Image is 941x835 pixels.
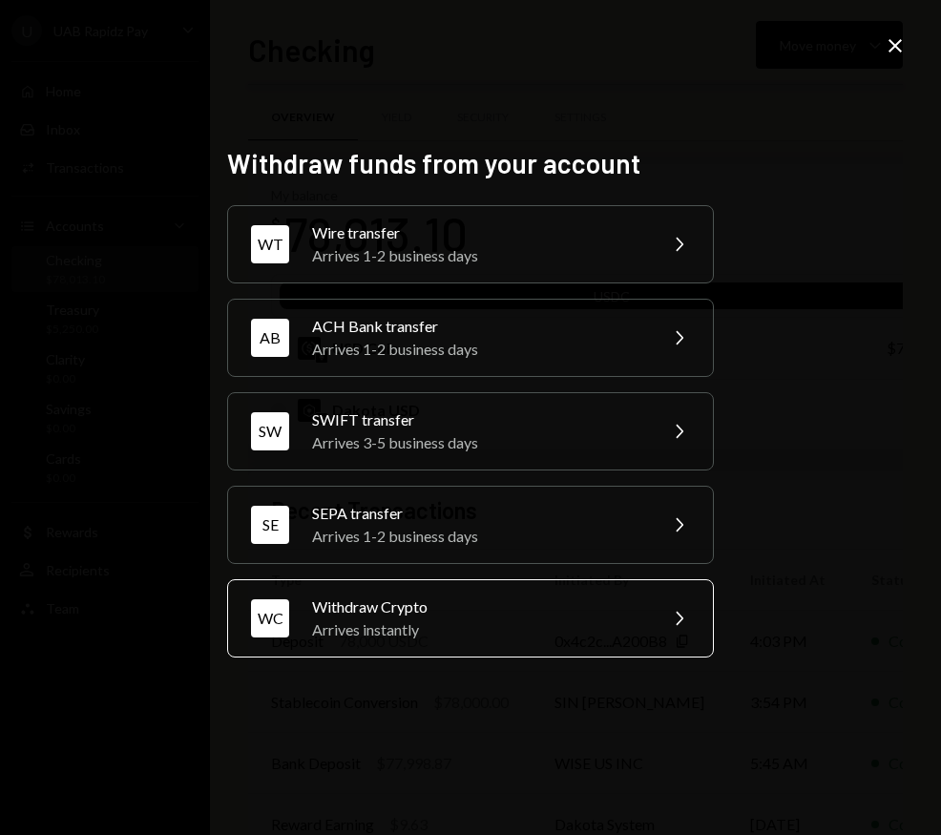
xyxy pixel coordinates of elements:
[227,205,714,283] button: WTWire transferArrives 1-2 business days
[312,338,644,361] div: Arrives 1-2 business days
[227,299,714,377] button: ABACH Bank transferArrives 1-2 business days
[312,221,644,244] div: Wire transfer
[251,599,289,637] div: WC
[312,408,644,431] div: SWIFT transfer
[312,525,644,548] div: Arrives 1-2 business days
[312,244,644,267] div: Arrives 1-2 business days
[227,486,714,564] button: SESEPA transferArrives 1-2 business days
[227,392,714,470] button: SWSWIFT transferArrives 3-5 business days
[312,315,644,338] div: ACH Bank transfer
[251,319,289,357] div: AB
[251,225,289,263] div: WT
[227,145,714,182] h2: Withdraw funds from your account
[312,431,644,454] div: Arrives 3-5 business days
[312,595,644,618] div: Withdraw Crypto
[251,506,289,544] div: SE
[251,412,289,450] div: SW
[227,579,714,658] button: WCWithdraw CryptoArrives instantly
[312,502,644,525] div: SEPA transfer
[312,618,644,641] div: Arrives instantly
